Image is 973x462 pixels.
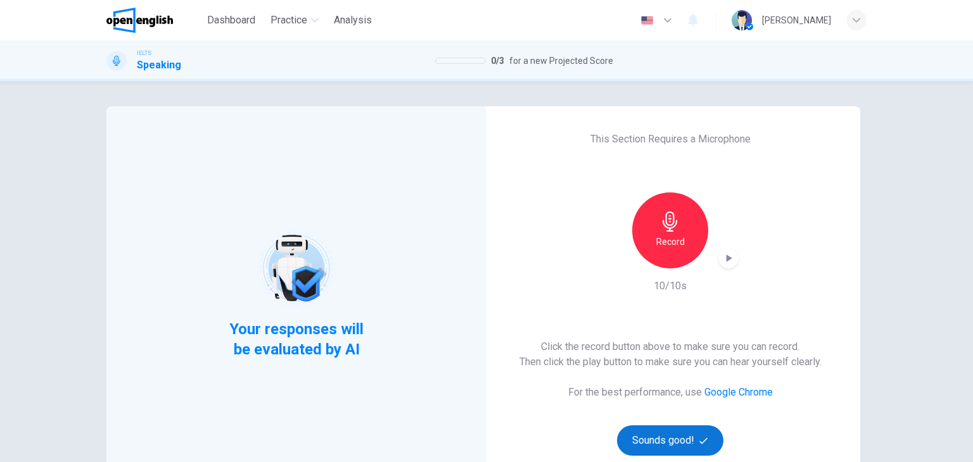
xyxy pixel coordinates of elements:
[590,132,751,147] h6: This Section Requires a Microphone
[265,9,324,32] button: Practice
[617,425,723,456] button: Sounds good!
[568,385,773,400] h6: For the best performance, use
[491,53,504,68] span: 0 / 3
[704,386,773,398] a: Google Chrome
[106,8,202,33] a: OpenEnglish logo
[654,278,687,294] h6: 10/10s
[137,49,151,58] span: IELTS
[632,192,708,268] button: Record
[509,53,613,68] span: for a new Projected Score
[270,13,307,28] span: Practice
[220,319,374,359] span: Your responses will be evaluated by AI
[334,13,372,28] span: Analysis
[106,8,173,33] img: OpenEnglish logo
[329,9,377,32] button: Analysis
[207,13,255,28] span: Dashboard
[256,228,336,308] img: robot icon
[762,13,831,28] div: [PERSON_NAME]
[519,339,822,370] h6: Click the record button above to make sure you can record. Then click the play button to make sur...
[656,234,685,249] h6: Record
[137,58,181,73] h1: Speaking
[732,10,752,30] img: Profile picture
[639,16,655,25] img: en
[202,9,260,32] button: Dashboard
